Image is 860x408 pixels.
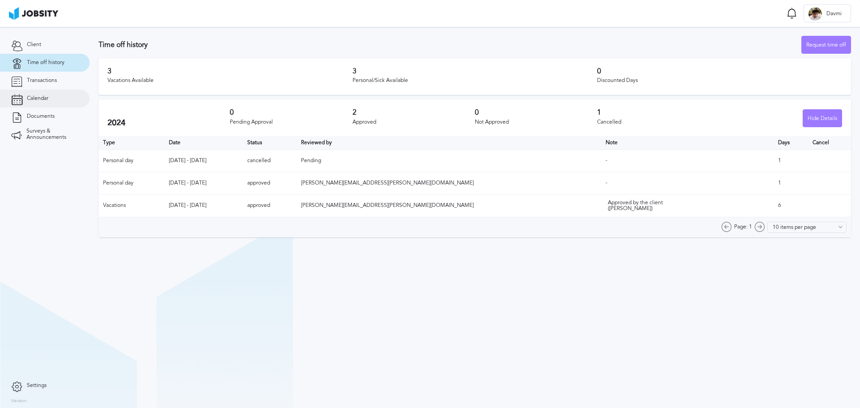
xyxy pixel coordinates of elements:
th: Toggle SortBy [601,136,774,150]
img: ab4bad089aa723f57921c736e9817d99.png [9,7,58,20]
button: DDavmi [804,4,851,22]
button: Request time off [801,36,851,54]
th: Toggle SortBy [297,136,601,150]
button: Hide Details [803,109,842,127]
td: [DATE] - [DATE] [164,194,242,217]
th: Cancel [808,136,851,150]
div: Not Approved [475,119,597,125]
h3: 3 [353,67,598,75]
span: - [606,180,607,186]
div: Discounted Days [597,77,842,84]
span: - [606,157,607,163]
span: Transactions [27,77,57,84]
h3: 1 [597,108,719,116]
div: Personal/Sick Available [353,77,598,84]
div: Vacations Available [107,77,353,84]
div: Cancelled [597,119,719,125]
h3: 3 [107,67,353,75]
td: [DATE] - [DATE] [164,172,242,194]
span: Surveys & Announcements [26,128,78,141]
td: [DATE] - [DATE] [164,150,242,172]
span: Documents [27,113,55,120]
h2: 2024 [107,118,230,128]
td: 1 [774,172,808,194]
h3: 0 [597,67,842,75]
h3: 0 [230,108,352,116]
td: cancelled [243,150,297,172]
td: approved [243,194,297,217]
div: Approved [353,119,475,125]
span: Settings [27,382,47,389]
span: Client [27,42,41,48]
span: Davmi [822,11,846,17]
th: Type [99,136,164,150]
span: Page: 1 [734,224,752,230]
label: Version: [11,399,28,404]
h3: 2 [353,108,475,116]
span: Pending [301,157,321,163]
h3: Time off history [99,41,801,49]
td: Personal day [99,172,164,194]
th: Toggle SortBy [164,136,242,150]
th: Days [774,136,808,150]
td: Personal day [99,150,164,172]
div: Pending Approval [230,119,352,125]
span: Time off history [27,60,64,66]
div: Approved by the client ([PERSON_NAME]) [608,200,697,212]
div: D [808,7,822,21]
td: approved [243,172,297,194]
div: Hide Details [803,110,842,128]
th: Toggle SortBy [243,136,297,150]
td: 6 [774,194,808,217]
td: 1 [774,150,808,172]
span: Calendar [27,95,48,102]
span: [PERSON_NAME][EMAIL_ADDRESS][PERSON_NAME][DOMAIN_NAME] [301,202,474,208]
td: Vacations [99,194,164,217]
span: [PERSON_NAME][EMAIL_ADDRESS][PERSON_NAME][DOMAIN_NAME] [301,180,474,186]
h3: 0 [475,108,597,116]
